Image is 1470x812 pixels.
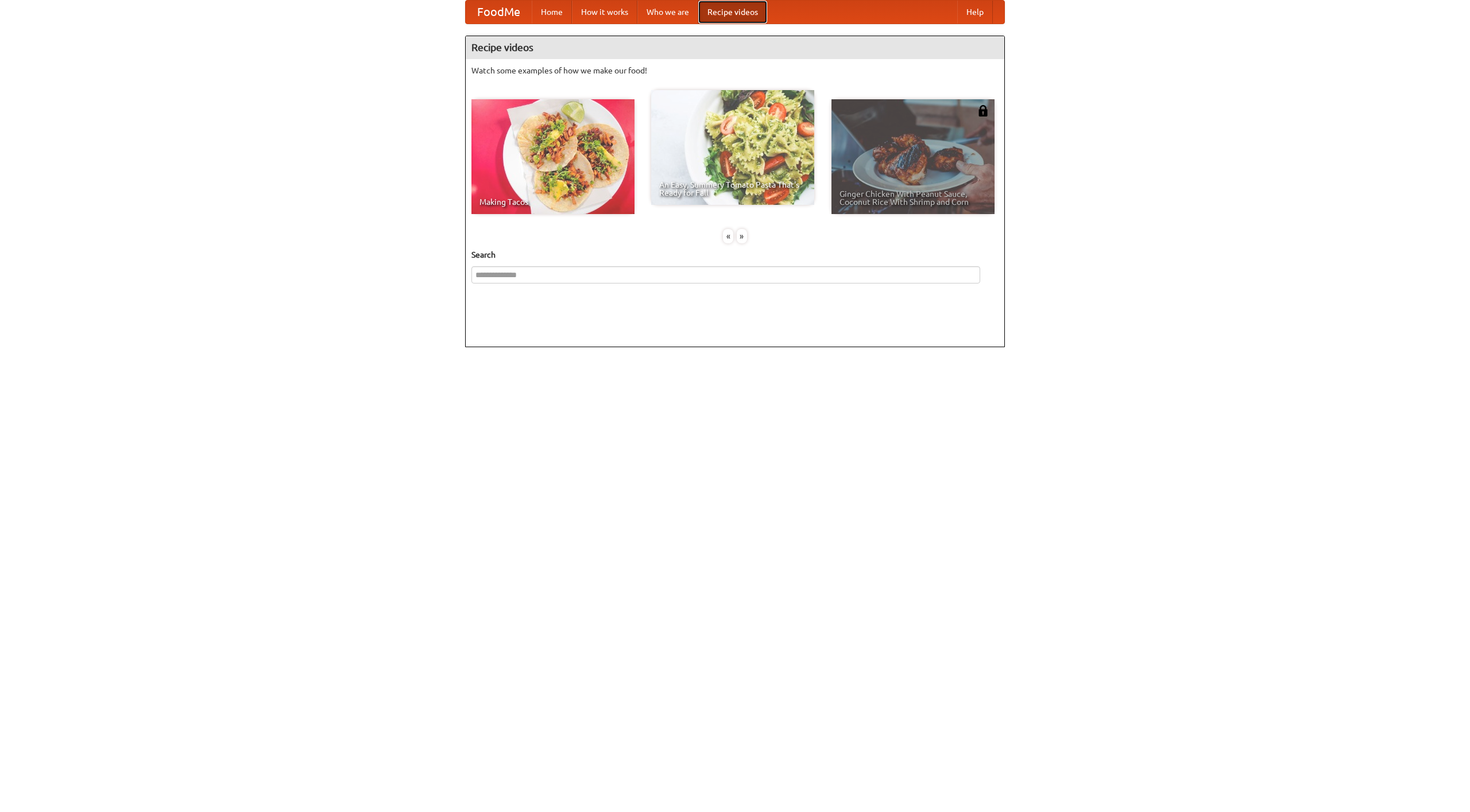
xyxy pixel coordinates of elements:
div: « [723,229,733,243]
a: FoodMe [466,1,532,24]
a: Who we are [637,1,698,24]
a: Making Tacos [471,99,635,214]
a: Recipe videos [698,1,767,24]
a: An Easy, Summery Tomato Pasta That's Ready for Fall [651,90,814,205]
span: An Easy, Summery Tomato Pasta That's Ready for Fall [659,181,806,197]
p: Watch some examples of how we make our food! [471,65,999,76]
a: Home [532,1,572,24]
h4: Recipe videos [466,36,1004,59]
a: How it works [572,1,637,24]
span: Making Tacos [479,198,626,206]
h5: Search [471,249,999,261]
a: Help [957,1,993,24]
div: » [737,229,747,243]
img: 483408.png [977,105,989,116]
